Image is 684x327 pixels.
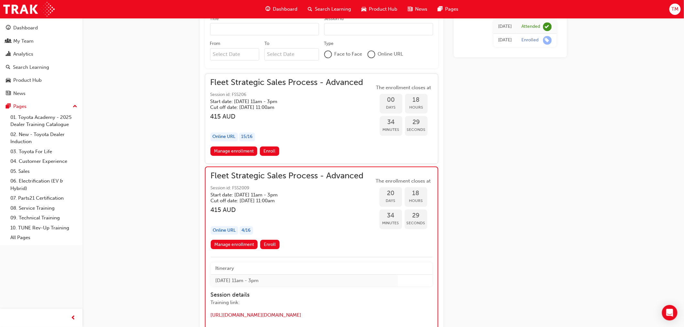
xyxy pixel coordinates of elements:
[210,99,353,104] h5: Start date: [DATE] 11am - 3pm
[13,90,26,97] div: News
[6,51,11,57] span: chart-icon
[662,305,678,321] div: Open Intercom Messenger
[6,78,11,83] span: car-icon
[211,185,364,192] span: Session id: FSS2009
[438,5,443,13] span: pages-icon
[13,37,34,45] div: My Team
[211,240,258,249] a: Manage enrollment
[324,16,344,22] div: Session Id
[543,22,552,31] span: learningRecordVerb_ATTEND-icon
[210,113,363,120] h3: 415 AUD
[211,198,353,204] h5: Cut off date: [DATE] 11:00am
[3,88,80,100] a: News
[445,5,459,13] span: Pages
[405,197,427,205] span: Hours
[13,77,42,84] div: Product Hub
[261,3,303,16] a: guage-iconDashboard
[6,25,11,31] span: guage-icon
[211,274,398,286] td: [DATE] 11am - 3pm
[369,5,398,13] span: Product Hub
[8,112,80,130] a: 01. Toyota Academy - 2025 Dealer Training Catalogue
[3,100,80,112] button: Pages
[8,166,80,176] a: 05. Sales
[415,5,428,13] span: News
[13,24,38,32] div: Dashboard
[403,3,433,16] a: news-iconNews
[260,146,279,156] button: Enroll
[378,50,403,58] span: Online URL
[210,16,219,22] div: Title
[324,23,433,35] input: Session Id
[210,23,319,35] input: Title
[211,262,398,274] th: Itinerary
[8,130,80,147] a: 02. New - Toyota Dealer Induction
[13,64,49,71] div: Search Learning
[8,213,80,223] a: 09. Technical Training
[498,37,512,44] div: Fri Mar 28 2025 13:48:39 GMT+1100 (Australian Eastern Daylight Time)
[210,104,353,110] h5: Cut off date: [DATE] 11:00am
[543,36,552,45] span: learningRecordVerb_ENROLL-icon
[6,104,11,110] span: pages-icon
[264,242,276,247] span: Enroll
[13,50,33,58] div: Analytics
[211,312,302,318] a: [URL][DOMAIN_NAME][DOMAIN_NAME]
[211,300,240,305] span: Training link:
[8,156,80,166] a: 04. Customer Experience
[522,37,539,43] div: Enrolled
[3,74,80,86] a: Product Hub
[405,190,427,197] span: 18
[260,240,280,249] button: Enroll
[362,5,367,13] span: car-icon
[264,40,269,47] div: To
[8,223,80,233] a: 10. TUNE Rev-Up Training
[3,35,80,47] a: My Team
[71,314,76,322] span: prev-icon
[405,119,428,126] span: 29
[380,96,402,104] span: 00
[405,96,428,104] span: 18
[380,119,402,126] span: 34
[210,40,220,47] div: From
[8,147,80,157] a: 03. Toyota For Life
[498,23,512,30] div: Tue Jun 10 2025 11:00:00 GMT+1000 (Australian Eastern Standard Time)
[8,203,80,213] a: 08. Service Training
[6,91,11,97] span: news-icon
[8,176,80,193] a: 06. Electrification (EV & Hybrid)
[273,5,298,13] span: Dashboard
[522,24,540,30] div: Attended
[3,48,80,60] a: Analytics
[405,212,427,219] span: 29
[210,79,363,86] span: Fleet Strategic Sales Process - Advanced
[379,190,402,197] span: 20
[210,91,363,99] span: Session id: FSS206
[6,38,11,44] span: people-icon
[240,226,253,235] div: 4 / 16
[408,5,413,13] span: news-icon
[211,192,353,198] h5: Start date: [DATE] 11am - 3pm
[303,3,357,16] a: search-iconSearch Learning
[3,2,55,16] img: Trak
[211,226,238,235] div: Online URL
[374,177,433,185] span: The enrollment closes at
[211,172,433,252] button: Fleet Strategic Sales Process - AdvancedSession id: FSS2009Start date: [DATE] 11am - 3pm Cut off ...
[324,40,334,47] div: Type
[380,126,402,133] span: Minutes
[211,172,364,180] span: Fleet Strategic Sales Process - Advanced
[210,79,433,158] button: Fleet Strategic Sales Process - AdvancedSession id: FSS206Start date: [DATE] 11am - 3pm Cut off d...
[308,5,313,13] span: search-icon
[239,132,255,141] div: 15 / 16
[266,5,271,13] span: guage-icon
[8,193,80,203] a: 07. Parts21 Certification
[210,132,238,141] div: Online URL
[263,148,275,154] span: Enroll
[3,61,80,73] a: Search Learning
[357,3,403,16] a: car-iconProduct Hub
[210,48,260,60] input: From
[315,5,351,13] span: Search Learning
[379,219,402,227] span: Minutes
[73,102,77,111] span: up-icon
[671,5,679,13] span: TM
[210,146,258,156] a: Manage enrollment
[3,22,80,34] a: Dashboard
